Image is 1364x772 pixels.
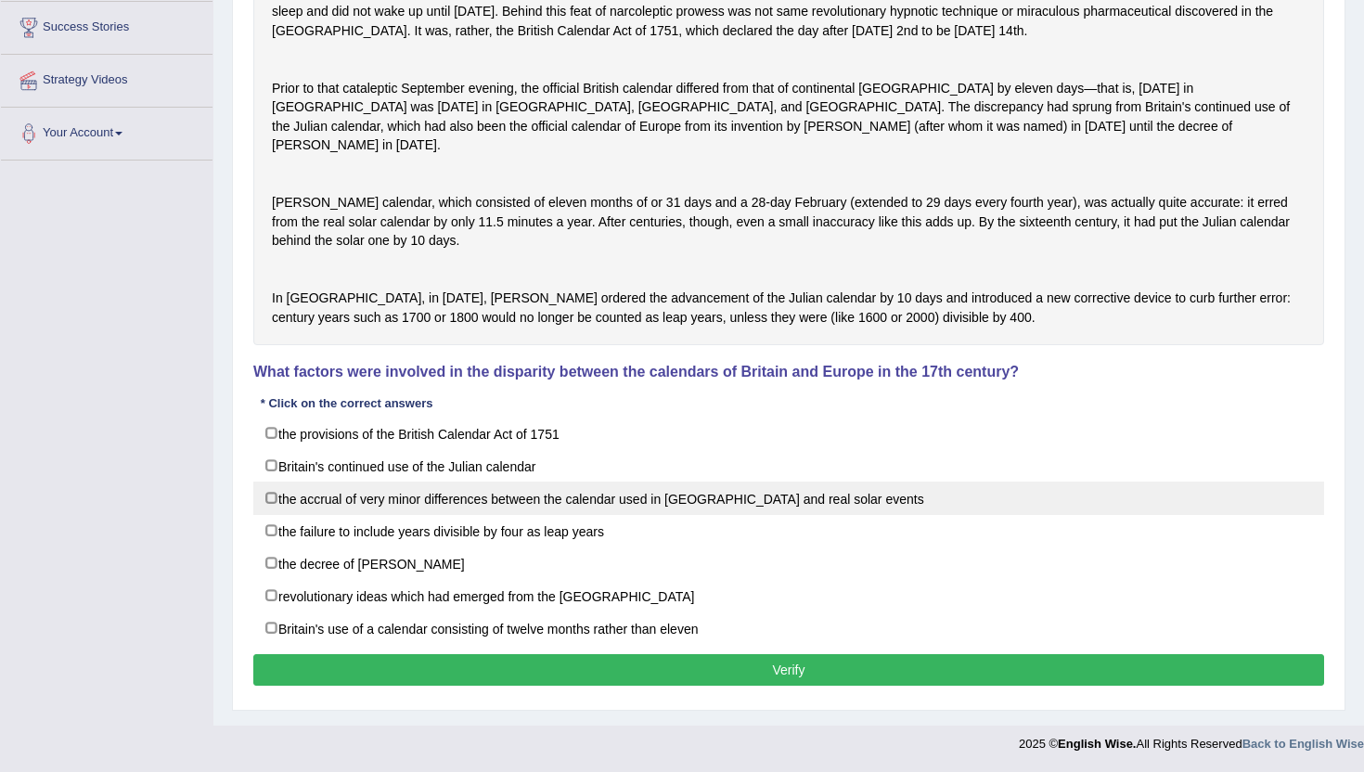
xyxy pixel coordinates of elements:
[253,394,440,412] div: * Click on the correct answers
[253,579,1324,612] label: revolutionary ideas which had emerged from the [GEOGRAPHIC_DATA]
[1058,737,1136,751] strong: English Wise.
[253,449,1324,482] label: Britain's continued use of the Julian calendar
[253,514,1324,547] label: the failure to include years divisible by four as leap years
[1,108,212,154] a: Your Account
[253,654,1324,686] button: Verify
[253,364,1324,380] h4: What factors were involved in the disparity between the calendars of Britain and Europe in the 17...
[253,547,1324,580] label: the decree of [PERSON_NAME]
[1242,737,1364,751] a: Back to English Wise
[253,482,1324,515] label: the accrual of very minor differences between the calendar used in [GEOGRAPHIC_DATA] and real sol...
[253,611,1324,645] label: Britain's use of a calendar consisting of twelve months rather than eleven
[1019,726,1364,753] div: 2025 © All Rights Reserved
[253,417,1324,450] label: the provisions of the British Calendar Act of 1751
[1,2,212,48] a: Success Stories
[1,55,212,101] a: Strategy Videos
